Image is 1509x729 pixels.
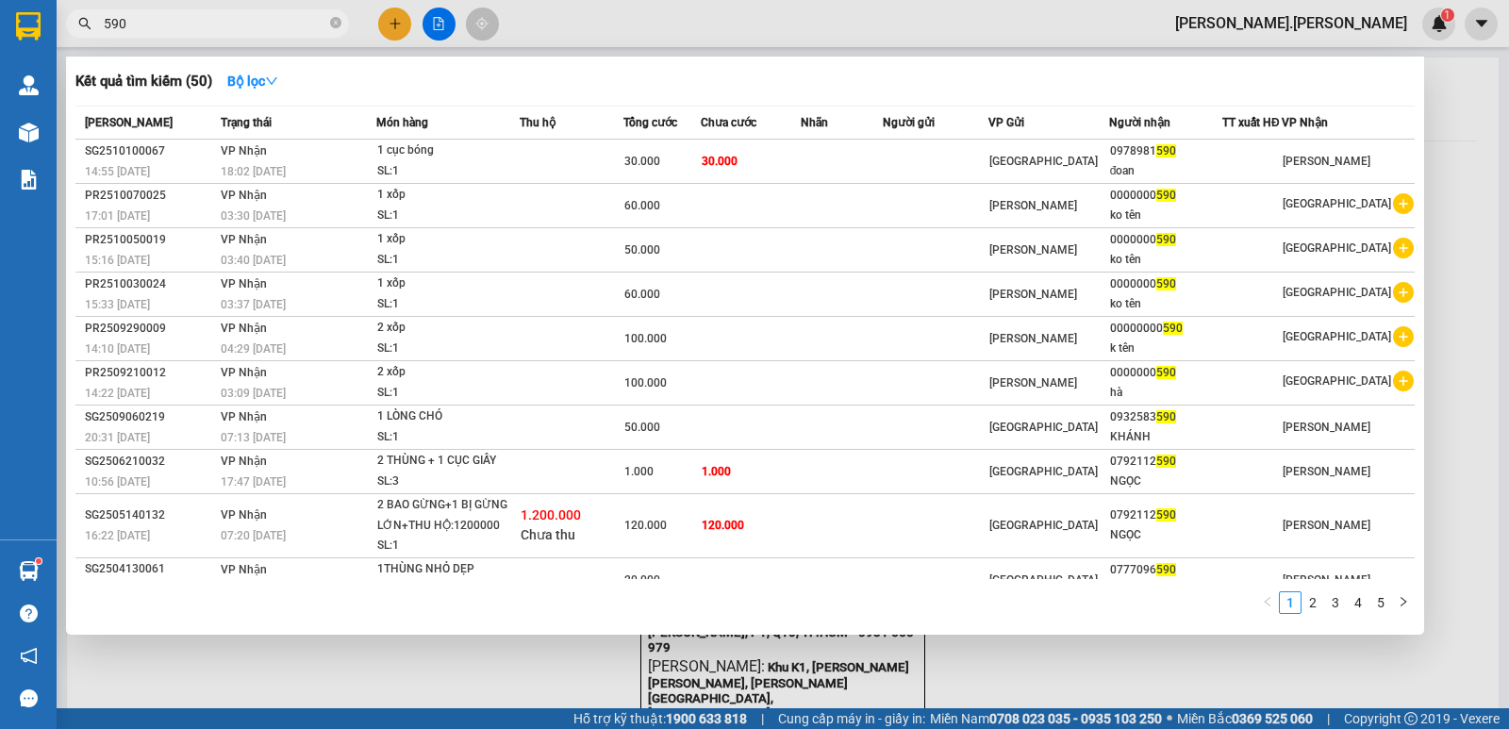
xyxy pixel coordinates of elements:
span: Nhãn [801,116,828,129]
span: 14:10 [DATE] [85,342,150,356]
div: SL: 1 [377,383,519,404]
a: 2 [1302,592,1323,613]
span: [PERSON_NAME] [989,199,1077,212]
strong: Khu K1, [PERSON_NAME] [PERSON_NAME], [PERSON_NAME][GEOGRAPHIC_DATA], [GEOGRAPHIC_DATA]PRTC - 0931... [8,120,269,191]
div: ko tên [1110,294,1221,314]
span: 30.000 [702,155,738,168]
span: [GEOGRAPHIC_DATA] [1283,330,1391,343]
div: 0978981 [1110,141,1221,161]
img: solution-icon [19,170,39,190]
div: 1 xốp [377,273,519,294]
span: Thu hộ [520,116,556,129]
span: 03:37 [DATE] [221,298,286,311]
span: 14:55 [DATE] [85,165,150,178]
input: Tìm tên, số ĐT hoặc mã đơn [104,13,326,34]
span: 1.000 [702,465,731,478]
span: message [20,689,38,707]
p: VP [GEOGRAPHIC_DATA]: [8,68,275,114]
span: 10:56 [DATE] [85,475,150,489]
div: ko tên [1110,250,1221,270]
span: 590 [1156,455,1176,468]
span: VP Nhận [221,366,267,379]
div: 2 THÙNG + 1 CỤC GIẤY [377,451,519,472]
span: VP Nhận [221,455,267,468]
span: VP Nhận [1282,116,1328,129]
div: SG2510100067 [85,141,215,161]
span: 590 [1156,144,1176,157]
div: PR2510070025 [85,186,215,206]
div: k tên [1110,339,1221,358]
span: 590 [1156,563,1176,576]
span: 60.000 [624,199,660,212]
span: 50.000 [624,243,660,257]
span: VP Nhận [221,277,267,290]
div: 0000000 [1110,274,1221,294]
span: 03:40 [DATE] [221,254,286,267]
div: PR2509290009 [85,319,215,339]
img: warehouse-icon [19,75,39,95]
h3: Kết quả tìm kiếm ( 50 ) [75,72,212,91]
span: VP Nhận [221,322,267,335]
span: [GEOGRAPHIC_DATA] [989,573,1098,587]
div: 0792112 [1110,452,1221,472]
span: 03:30 [DATE] [221,209,286,223]
div: KHÁNH [1110,427,1221,447]
img: warehouse-icon [19,123,39,142]
li: Next Page [1392,591,1415,614]
img: warehouse-icon [19,561,39,581]
div: 0777096 [1110,560,1221,580]
div: SL: 1 [377,161,519,182]
div: SL: 1 [377,339,519,359]
span: 15:16 [DATE] [85,254,150,267]
span: 20:31 [DATE] [85,431,150,444]
span: plus-circle [1393,238,1414,258]
span: 07:20 [DATE] [221,529,286,542]
span: [GEOGRAPHIC_DATA] [1283,286,1391,299]
div: SL: 1 [377,294,519,315]
span: 60.000 [624,288,660,301]
span: 50.000 [624,421,660,434]
strong: 342 [PERSON_NAME], P1, Q10, TP.HCM - 0931 556 979 [8,71,274,114]
span: 17:47 [DATE] [221,475,286,489]
div: SG2506210032 [85,452,215,472]
div: 1THÙNG NHỎ DẸP [377,559,519,580]
span: plus-circle [1393,326,1414,347]
div: 0932583 [1110,407,1221,427]
div: PR2510050019 [85,230,215,250]
span: Món hàng [376,116,428,129]
div: 2 BAO GỪNG+1 BỊ GỪNG LỚN+THU HỘ:1200000 [377,495,519,536]
span: TT xuất HĐ [1222,116,1280,129]
span: 1.200.000 [521,507,581,522]
span: 20.000 [624,573,660,587]
span: Người nhận [1109,116,1170,129]
a: 3 [1325,592,1346,613]
span: close-circle [330,15,341,33]
li: 1 [1279,591,1302,614]
span: VP Nhận [221,563,267,576]
div: NGỌC [1110,525,1221,545]
span: 15:33 [DATE] [85,298,150,311]
span: VP Nhận [221,144,267,157]
span: [PERSON_NAME]: [8,117,124,135]
span: 590 [1156,189,1176,202]
span: VP Nhận [221,508,267,522]
span: 18:02 [DATE] [221,165,286,178]
div: 1 xốp [377,229,519,250]
div: 1 xốp [377,185,519,206]
div: 1 cục bóng [377,141,519,161]
div: hà [1110,383,1221,403]
span: [PERSON_NAME] [1283,465,1370,478]
div: SL: 1 [377,250,519,271]
li: 2 [1302,591,1324,614]
span: [PERSON_NAME] [989,376,1077,389]
div: PR2510030024 [85,274,215,294]
button: Bộ lọcdown [212,66,293,96]
div: NGỌC [1110,472,1221,491]
span: 16:22 [DATE] [85,529,150,542]
a: 4 [1348,592,1368,613]
strong: Bộ lọc [227,74,278,89]
img: logo-vxr [16,12,41,41]
span: down [265,75,278,88]
div: SG2509060219 [85,407,215,427]
div: SG2504130061 [85,559,215,579]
